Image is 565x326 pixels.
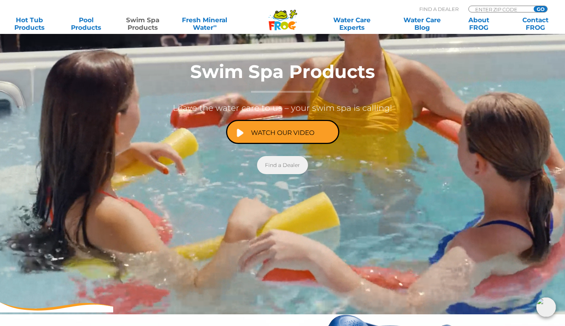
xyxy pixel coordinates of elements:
[536,297,556,317] img: openIcon
[513,16,557,31] a: ContactFROG
[257,156,308,174] a: Find a Dealer
[419,6,459,12] p: Find A Dealer
[474,6,525,12] input: Zip Code Form
[400,16,445,31] a: Water CareBlog
[177,16,232,31] a: Fresh MineralWater∞
[226,120,339,144] a: Watch Our Video
[316,16,388,31] a: Water CareExperts
[121,16,165,31] a: Swim SpaProducts
[213,23,217,29] sup: ∞
[132,100,434,116] p: Leave the water care to us – your swim spa is calling!
[64,16,108,31] a: PoolProducts
[534,6,547,12] input: GO
[8,16,52,31] a: Hot TubProducts
[457,16,501,31] a: AboutFROG
[132,62,434,93] h1: Swim Spa Products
